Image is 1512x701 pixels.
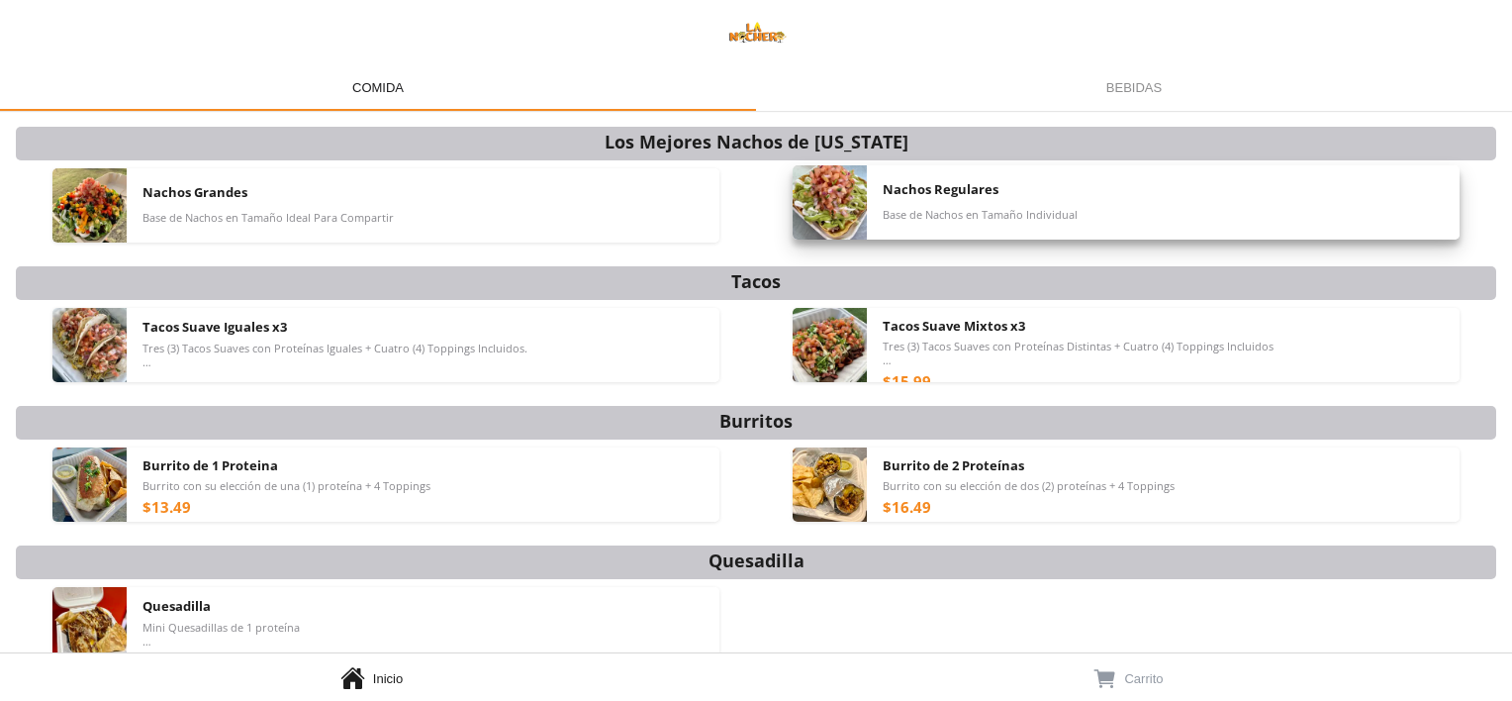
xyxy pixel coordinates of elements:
[1092,665,1117,692] button: 
[883,340,1274,367] span: Tres (3) Tacos Suaves con Proteínas Distintas + Cuatro (4) Toppings Incluidos *Toppings Serán Igu...
[142,497,191,517] div: $13.49
[709,548,804,573] div: Quesadilla
[756,653,1512,701] a: Carrito
[142,318,287,336] span: Tacos Suave Iguales x3
[719,408,793,434] div: Burritos
[142,621,300,649] span: Mini Quesadillas de 1 proteína Toppings Salen Aparte
[142,479,430,493] span: Burrito con su elección de una (1) proteína + 4 Toppings
[883,317,1025,335] span: Tacos Suave Mixtos x3
[883,371,931,391] div: $15.99
[142,183,247,201] span: Nachos Grandes
[883,456,1024,474] span: Burrito de 2 Proteínas
[142,211,394,225] span: Base de Nachos en Tamaño Ideal Para Compartir
[731,268,781,294] div: Tacos
[883,497,931,517] div: $16.49
[142,597,211,615] span: Quesadilla
[142,456,278,474] span: Burrito de 1 Proteina
[373,671,403,686] span: Inicio
[1124,671,1163,686] span: Carrito
[883,479,1175,493] span: Burrito con su elección de dos (2) proteínas + 4 Toppings
[605,129,908,154] div: Los Mejores Nachos de [US_STATE]
[883,180,998,198] span: Nachos Regulares
[142,342,527,369] span: Tres (3) Tacos Suaves con Proteínas Iguales + Cuatro (4) Toppings Incluidos. *Toppings Serán Igua...
[883,208,1078,222] span: Base de Nachos en Tamaño Individual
